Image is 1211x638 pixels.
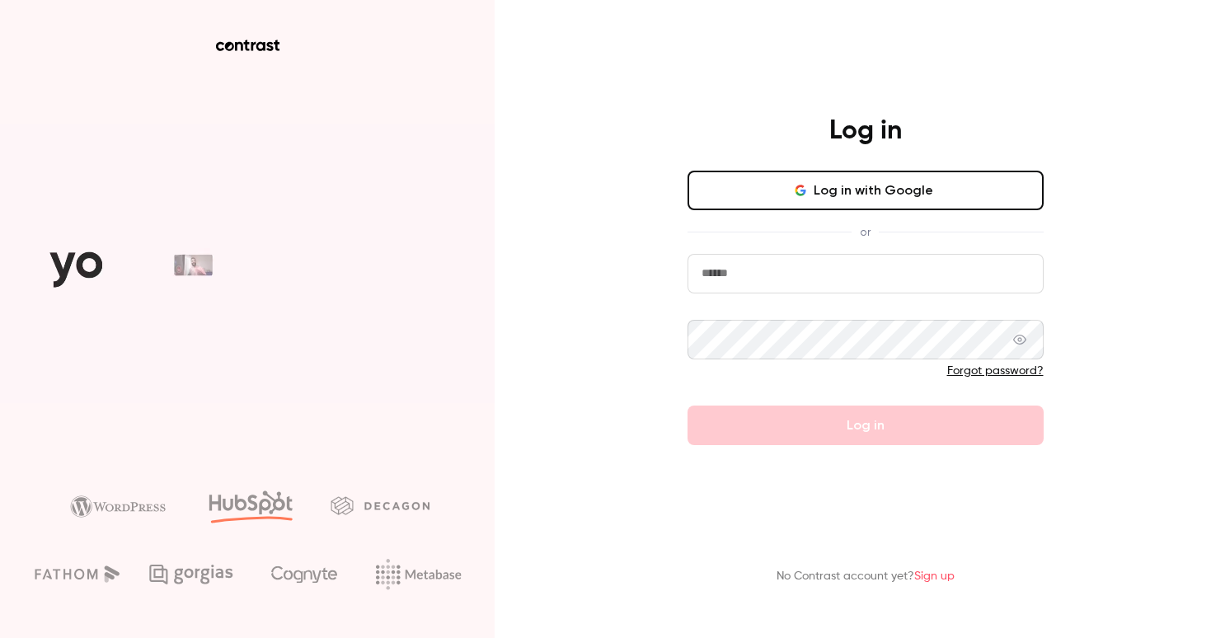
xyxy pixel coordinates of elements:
p: No Contrast account yet? [777,568,955,585]
img: decagon [331,496,429,514]
button: Log in with Google [688,171,1044,210]
h4: Log in [829,115,902,148]
span: or [852,223,879,241]
a: Sign up [914,570,955,582]
a: Forgot password? [947,365,1044,377]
